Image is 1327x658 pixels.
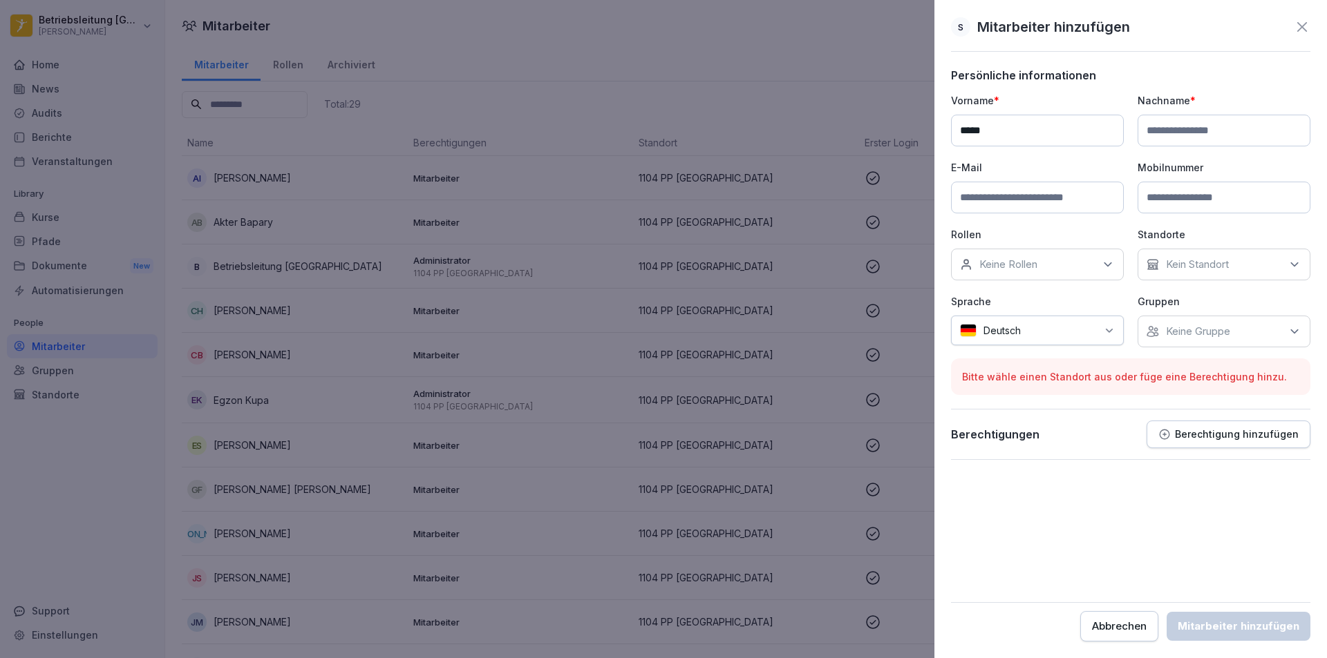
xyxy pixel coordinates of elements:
p: Kein Standort [1166,258,1229,271]
p: Berechtigung hinzufügen [1175,429,1299,440]
p: E-Mail [951,160,1124,175]
p: Nachname [1138,93,1310,108]
button: Berechtigung hinzufügen [1147,420,1310,448]
div: Mitarbeiter hinzufügen [1178,619,1299,634]
p: Mitarbeiter hinzufügen [977,17,1130,37]
p: Sprache [951,294,1124,309]
p: Rollen [951,227,1124,242]
button: Abbrechen [1080,611,1158,641]
button: Mitarbeiter hinzufügen [1167,612,1310,641]
p: Vorname [951,93,1124,108]
div: Deutsch [951,316,1124,345]
img: de.svg [960,324,977,337]
p: Mobilnummer [1138,160,1310,175]
div: S [951,17,970,37]
p: Berechtigungen [951,427,1039,441]
p: Bitte wähle einen Standort aus oder füge eine Berechtigung hinzu. [962,369,1299,384]
p: Keine Gruppe [1166,325,1230,338]
p: Keine Rollen [979,258,1037,271]
p: Standorte [1138,227,1310,242]
div: Abbrechen [1092,619,1147,634]
p: Persönliche informationen [951,68,1310,82]
p: Gruppen [1138,294,1310,309]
